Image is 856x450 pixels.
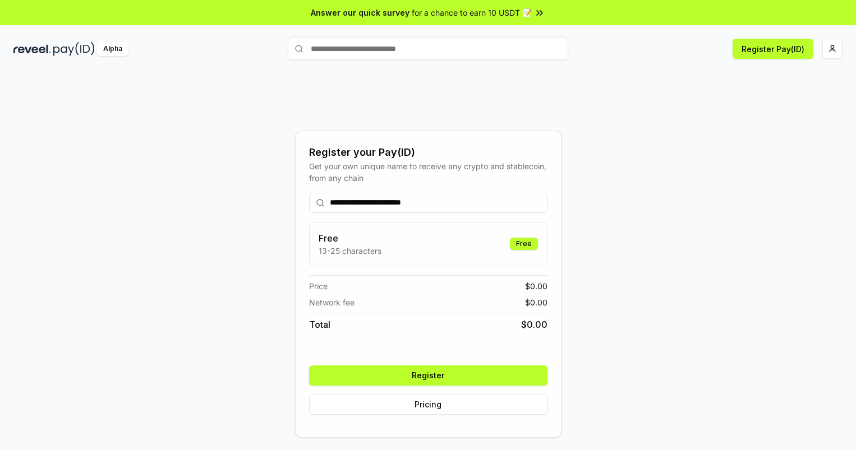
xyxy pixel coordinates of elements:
[309,280,328,292] span: Price
[309,318,330,331] span: Total
[319,231,381,245] h3: Free
[309,145,547,160] div: Register your Pay(ID)
[309,296,355,308] span: Network fee
[525,296,547,308] span: $ 0.00
[97,42,128,56] div: Alpha
[319,245,381,257] p: 13-25 characters
[412,7,532,18] span: for a chance to earn 10 USDT 📝
[733,39,813,59] button: Register Pay(ID)
[309,395,547,415] button: Pricing
[510,238,538,250] div: Free
[53,42,95,56] img: pay_id
[311,7,409,18] span: Answer our quick survey
[525,280,547,292] span: $ 0.00
[521,318,547,331] span: $ 0.00
[13,42,51,56] img: reveel_dark
[309,160,547,184] div: Get your own unique name to receive any crypto and stablecoin, from any chain
[309,365,547,386] button: Register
